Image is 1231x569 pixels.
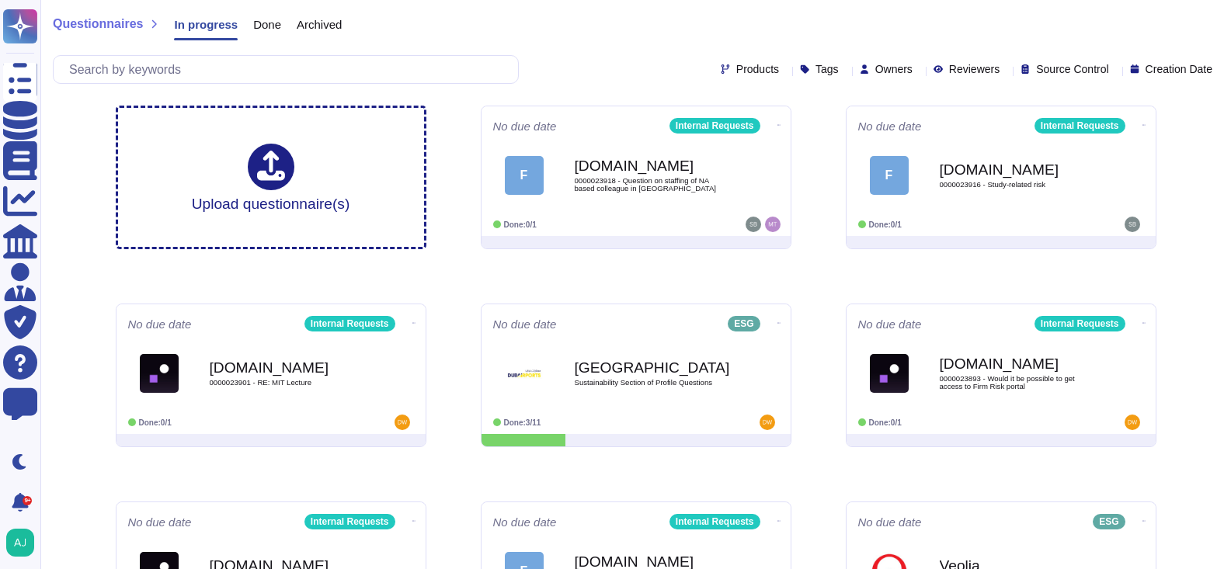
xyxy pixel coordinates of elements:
[128,516,192,528] span: No due date
[869,220,902,229] span: Done: 0/1
[1125,217,1140,232] img: user
[174,19,238,30] span: In progress
[139,418,172,427] span: Done: 0/1
[575,177,730,192] span: 0000023918 - Question on staffing of NA based colleague in [GEOGRAPHIC_DATA]
[493,516,557,528] span: No due date
[1035,118,1125,134] div: Internal Requests
[23,496,32,505] div: 9+
[736,64,779,75] span: Products
[875,64,913,75] span: Owners
[1036,64,1108,75] span: Source Control
[858,516,922,528] span: No due date
[858,318,922,330] span: No due date
[493,120,557,132] span: No due date
[210,360,365,375] b: [DOMAIN_NAME]
[870,156,909,195] div: F
[870,354,909,393] img: Logo
[505,156,544,195] div: F
[210,379,365,387] span: 0000023901 - RE: MIT Lecture
[949,64,1000,75] span: Reviewers
[53,18,143,30] span: Questionnaires
[504,220,537,229] span: Done: 0/1
[304,316,395,331] div: Internal Requests
[253,19,281,30] span: Done
[669,514,760,529] div: Internal Requests
[61,56,518,83] input: Search by keywords
[192,144,350,211] div: Upload questionnaire(s)
[575,379,730,387] span: Sustainability Section of Profile Questions
[815,64,839,75] span: Tags
[575,158,730,173] b: [DOMAIN_NAME]
[669,118,760,134] div: Internal Requests
[505,354,544,393] img: Logo
[760,415,775,430] img: user
[940,162,1095,177] b: [DOMAIN_NAME]
[1035,316,1125,331] div: Internal Requests
[128,318,192,330] span: No due date
[297,19,342,30] span: Archived
[575,554,730,569] b: [DOMAIN_NAME]
[575,360,730,375] b: [GEOGRAPHIC_DATA]
[746,217,761,232] img: user
[1146,64,1212,75] span: Creation Date
[395,415,410,430] img: user
[728,316,760,331] div: ESG
[493,318,557,330] span: No due date
[6,529,34,557] img: user
[869,418,902,427] span: Done: 0/1
[504,418,541,427] span: Done: 3/11
[858,120,922,132] span: No due date
[765,217,781,232] img: user
[3,526,45,560] button: user
[940,181,1095,189] span: 0000023916 - Study-related risk
[304,514,395,529] div: Internal Requests
[140,354,179,393] img: Logo
[940,375,1095,390] span: 0000023893 - Would it be possible to get access to Firm Risk portal
[1125,415,1140,430] img: user
[1093,514,1125,529] div: ESG
[940,356,1095,371] b: [DOMAIN_NAME]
